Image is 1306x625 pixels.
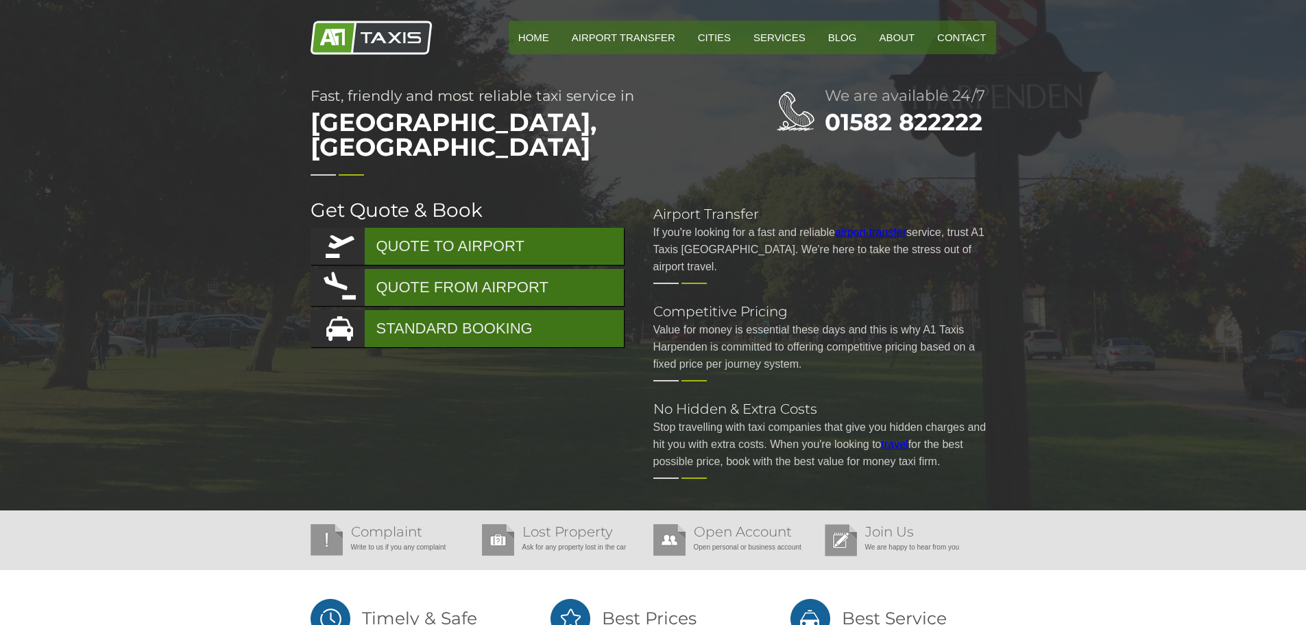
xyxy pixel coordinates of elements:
[653,524,686,556] img: Open Account
[653,402,996,416] h2: No Hidden & Extra Costs
[653,321,996,373] p: Value for money is essential these days and this is why A1 Taxis Harpenden is committed to offeri...
[882,438,908,450] a: travel
[653,224,996,275] p: If you're looking for a fast and reliable service, trust A1 Taxis [GEOGRAPHIC_DATA]. We're here t...
[819,21,867,54] a: Blog
[835,226,906,238] a: airport transfer
[311,89,722,166] h1: Fast, friendly and most reliable taxi service in
[744,21,815,54] a: Services
[825,524,857,556] img: Join Us
[653,418,996,470] p: Stop travelling with taxi companies that give you hidden charges and hit you with extra costs. Wh...
[351,523,422,540] a: Complaint
[311,228,624,265] a: QUOTE TO AIRPORT
[311,310,624,347] a: STANDARD BOOKING
[653,207,996,221] h2: Airport Transfer
[311,539,475,556] p: Write to us if you any complaint
[482,539,646,556] p: Ask for any property lost in the car
[825,539,989,556] p: We are happy to hear from you
[311,200,626,220] h2: Get Quote & Book
[694,523,792,540] a: Open Account
[825,89,996,104] h2: We are available 24/7
[509,21,559,54] a: HOME
[311,269,624,306] a: QUOTE FROM AIRPORT
[311,103,722,166] span: [GEOGRAPHIC_DATA], [GEOGRAPHIC_DATA]
[688,21,740,54] a: Cities
[653,305,996,318] h2: Competitive Pricing
[928,21,995,54] a: Contact
[869,21,924,54] a: About
[311,21,432,55] img: A1 Taxis
[825,108,982,137] a: 01582 822222
[562,21,685,54] a: Airport Transfer
[653,539,818,556] p: Open personal or business account
[311,524,343,556] img: Complaint
[865,523,914,540] a: Join Us
[522,523,613,540] a: Lost Property
[482,524,514,556] img: Lost Property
